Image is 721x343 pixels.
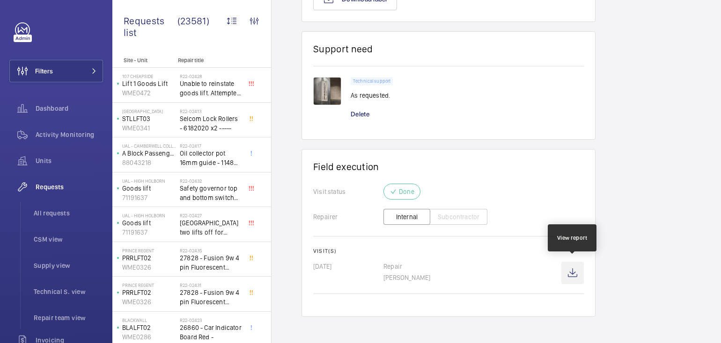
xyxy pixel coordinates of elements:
p: PRRLFT02 [122,288,176,297]
p: WME0326 [122,297,176,307]
span: [GEOGRAPHIC_DATA] two lifts off for safety governor rope switches at top and bottom. Immediate de... [180,218,242,237]
span: Selcom Lock Rollers - 6182020 x2 ----- [180,114,242,133]
p: A Block Passenger Lift 2 (B) L/H [122,149,176,158]
span: Filters [35,66,53,76]
button: Subcontractor [430,209,487,225]
img: 1751478033175-24e8cb72-1262-4fe1-bfe9-a249269cf953 [313,77,341,105]
div: View report [557,234,588,242]
span: Safety governor top and bottom switches not working from an immediate defect. Lift passenger lift... [180,184,242,202]
p: WME0286 [122,332,176,342]
p: Goods lift [122,218,176,228]
span: Dashboard [36,104,103,113]
h2: R22-02413 [180,108,242,114]
p: WME0326 [122,263,176,272]
h2: R22-02435 [180,248,242,253]
p: BLALFT02 [122,323,176,332]
h1: Support need [313,43,373,55]
h2: R22-02423 [180,317,242,323]
p: STLLFT03 [122,114,176,123]
span: 27828 - Fusion 9w 4 pin Fluorescent Lamp / Bulb - Used on Prince regent lift No2 car top test con... [180,288,242,307]
div: Delete [351,109,379,119]
p: Repair [383,262,561,271]
span: Unable to reinstate goods lift. Attempted to swap control boards with PL2, no difference. Technic... [180,79,242,98]
p: [GEOGRAPHIC_DATA] [122,108,176,114]
p: WME0341 [122,123,176,133]
p: Done [399,187,414,196]
p: [DATE] [313,262,383,271]
p: As requested. [351,91,398,100]
span: Requests list [124,15,177,38]
p: [PERSON_NAME] [383,273,561,282]
h2: R22-02431 [180,282,242,288]
p: Prince Regent [122,282,176,288]
span: Requests [36,182,103,192]
span: Technical S. view [34,287,103,296]
p: Lift 1 Goods Lift [122,79,176,88]
p: Site - Unit [112,57,174,64]
span: All requests [34,208,103,218]
p: 88043218 [122,158,176,167]
span: Activity Monitoring [36,130,103,139]
span: CSM view [34,235,103,244]
p: 71191637 [122,193,176,202]
p: 107 Cheapside [122,73,176,79]
p: WME0472 [122,88,176,98]
span: Units [36,156,103,165]
p: 71191637 [122,228,176,237]
p: Repair title [178,57,240,64]
p: Goods lift [122,184,176,193]
h2: R22-02428 [180,73,242,79]
p: UAL - High Holborn [122,178,176,184]
span: 27828 - Fusion 9w 4 pin Fluorescent Lamp / Bulb - Used on Prince regent lift No2 car top test con... [180,253,242,272]
p: Blackwall [122,317,176,323]
span: Repair team view [34,313,103,322]
h1: Field execution [313,161,584,172]
p: Prince Regent [122,248,176,253]
h2: Visit(s) [313,248,584,254]
span: Oil collector pot 16mm guide - 11482 x2 [180,149,242,167]
button: Internal [383,209,430,225]
button: Filters [9,60,103,82]
p: Technical support [353,79,390,83]
h2: R22-02427 [180,213,242,218]
p: UAL - High Holborn [122,213,176,218]
h2: R22-02417 [180,143,242,149]
p: UAL - Camberwell College of Arts [122,143,176,149]
span: Supply view [34,261,103,270]
span: 26860 - Car Indicator Board Red - [180,323,242,342]
h2: R22-02432 [180,178,242,184]
p: PRRLFT02 [122,253,176,263]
